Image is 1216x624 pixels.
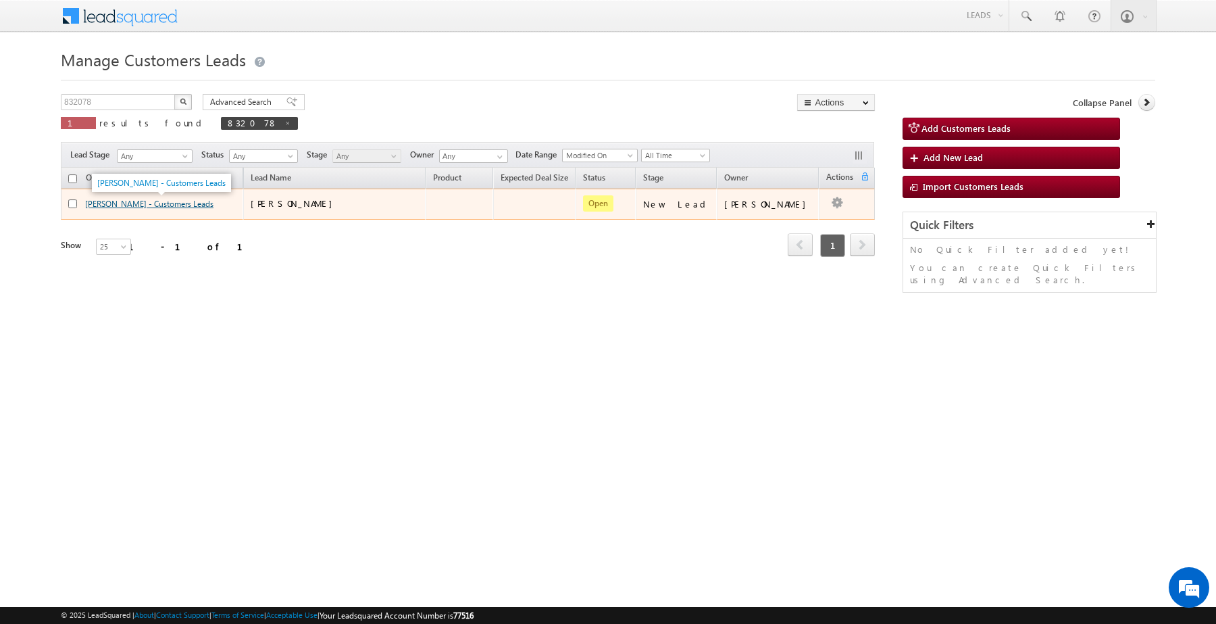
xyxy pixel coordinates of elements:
span: Manage Customers Leads [61,49,246,70]
input: Check all records [68,174,77,183]
span: All Time [642,149,706,162]
a: Any [229,149,298,163]
span: results found [99,117,207,128]
img: d_60004797649_company_0_60004797649 [23,71,57,89]
span: Stage [643,172,663,183]
div: Chat with us now [70,71,227,89]
div: [PERSON_NAME] [724,198,813,210]
span: Owner [410,149,439,161]
a: 25 [96,239,131,255]
span: Status [201,149,229,161]
span: Advanced Search [210,96,276,108]
span: Date Range [515,149,562,161]
p: No Quick Filter added yet! [910,243,1149,256]
div: Minimize live chat window [222,7,254,39]
span: Add New Lead [923,151,983,163]
a: [PERSON_NAME] - Customers Leads [85,199,213,209]
a: [PERSON_NAME] - Customers Leads [97,178,226,188]
span: © 2025 LeadSquared | | | | | [61,609,474,622]
button: Actions [797,94,875,111]
span: Stage [307,149,332,161]
a: Stage [636,170,670,188]
span: 1 [820,234,845,257]
span: Any [333,150,397,162]
span: Collapse Panel [1073,97,1132,109]
span: Opportunity Name [86,172,153,183]
a: Terms of Service [211,610,264,619]
a: Any [117,149,193,163]
a: Contact Support [156,610,209,619]
textarea: Type your message and hit 'Enter' [18,125,247,405]
a: Status [576,170,612,188]
a: Show All Items [490,150,507,164]
a: Opportunity Name [79,170,160,188]
a: Acceptable Use [266,610,318,619]
span: Product [433,172,461,183]
a: prev [788,235,813,256]
span: Add Customers Leads [921,122,1011,134]
span: 832078 [228,117,278,128]
span: [PERSON_NAME] [251,197,339,209]
p: You can create Quick Filters using Advanced Search. [910,262,1149,286]
div: Quick Filters [903,212,1156,239]
em: Start Chat [184,416,245,435]
a: Modified On [562,149,638,162]
span: 1 [68,117,89,128]
span: prev [788,233,813,256]
a: All Time [641,149,710,162]
span: Lead Name [244,170,298,188]
div: Show [61,239,85,251]
div: 1 - 1 of 1 [128,239,259,254]
span: Open [583,195,613,212]
span: Lead Stage [70,149,115,161]
span: Import Customers Leads [923,181,1023,192]
span: Owner [724,172,748,183]
span: Modified On [563,149,633,162]
span: Any [230,150,294,162]
span: 25 [97,241,132,253]
div: New Lead [643,198,711,210]
input: Type to Search [439,149,508,163]
a: Expected Deal Size [494,170,575,188]
span: next [850,233,875,256]
a: next [850,235,875,256]
img: Search [180,98,186,105]
span: Actions [819,170,860,187]
span: Any [118,150,188,162]
span: Expected Deal Size [501,172,568,183]
a: Any [332,149,401,163]
span: 77516 [453,610,474,621]
span: Your Leadsquared Account Number is [320,610,474,621]
a: About [134,610,154,619]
